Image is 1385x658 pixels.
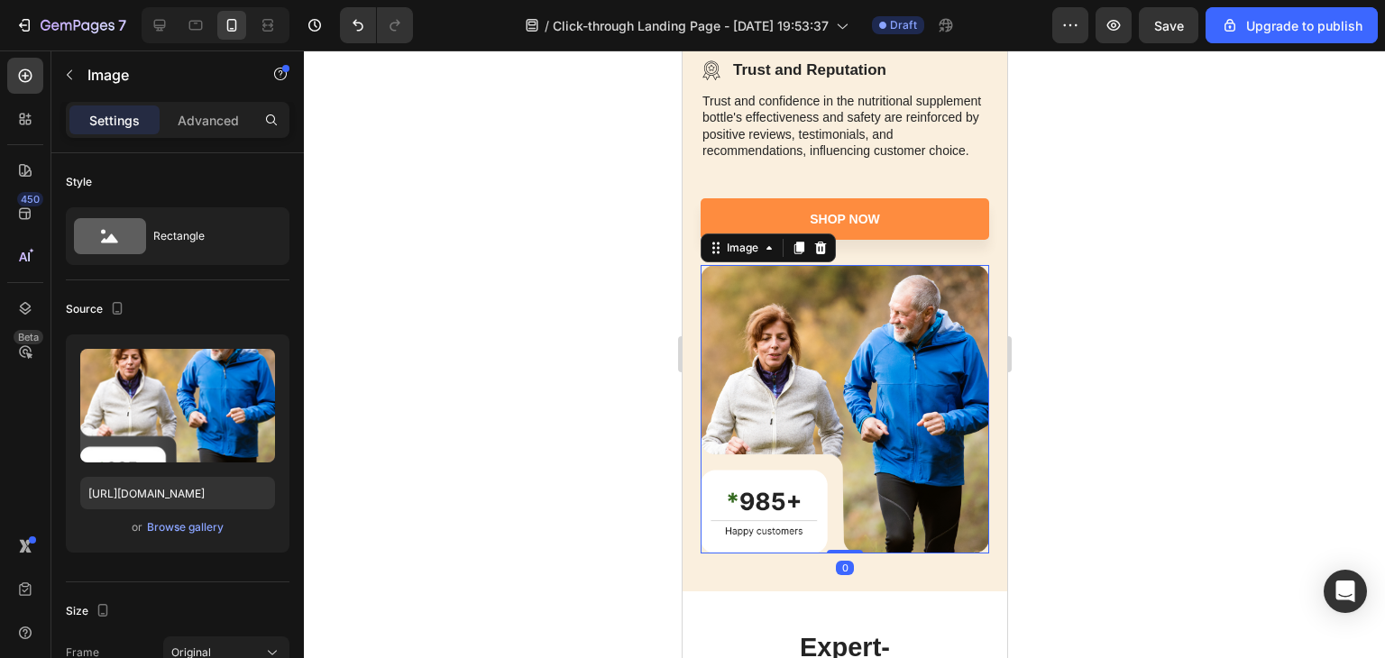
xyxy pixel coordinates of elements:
div: Open Intercom Messenger [1324,570,1367,613]
img: preview-image [80,349,275,462]
div: Size [66,599,114,624]
input: https://example.com/image.jpg [80,477,275,509]
div: Rectangle [153,215,263,257]
span: Draft [890,17,917,33]
div: Upgrade to publish [1221,16,1362,35]
p: 7 [118,14,126,36]
div: Undo/Redo [340,7,413,43]
span: or [132,516,142,538]
button: Upgrade to publish [1206,7,1378,43]
div: Source [66,297,128,322]
p: Advanced [178,111,239,130]
iframe: Design area [683,50,1007,658]
div: Beta [14,330,43,344]
p: Image [87,64,241,86]
button: 7 [7,7,134,43]
button: Save [1139,7,1198,43]
span: Save [1154,18,1184,33]
div: Style [66,174,92,190]
button: Browse gallery [146,518,225,536]
span: / [545,16,549,35]
div: Browse gallery [147,519,224,535]
span: Click-through Landing Page - [DATE] 19:53:37 [553,16,829,35]
p: Settings [89,111,140,130]
div: 450 [17,192,43,206]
